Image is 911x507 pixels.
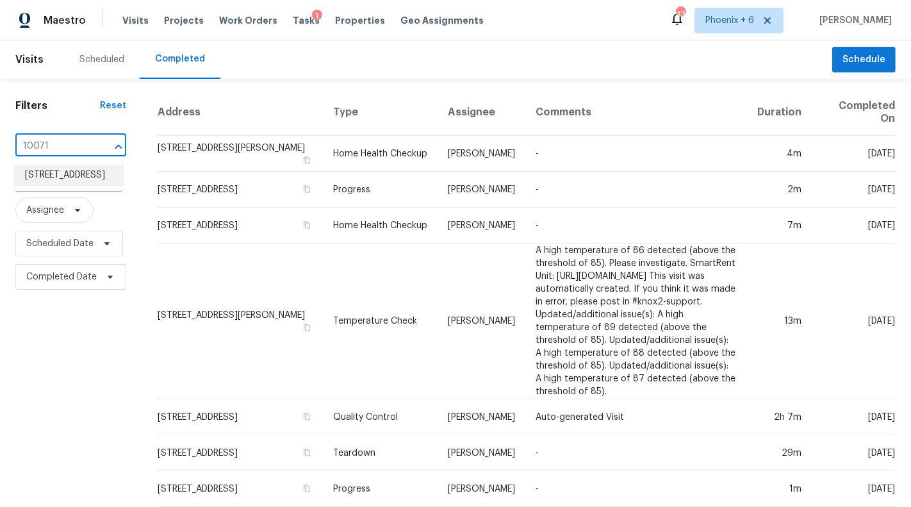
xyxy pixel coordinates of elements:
td: Quality Control [323,399,438,435]
td: Home Health Checkup [323,208,438,244]
td: Progress [323,471,438,507]
th: Duration [747,89,812,136]
button: Copy Address [301,183,313,195]
li: [STREET_ADDRESS] [15,165,123,186]
th: Address [157,89,323,136]
span: Tasks [293,16,320,25]
span: Visits [15,46,44,74]
td: [STREET_ADDRESS] [157,172,323,208]
td: [DATE] [812,399,896,435]
td: Auto-generated Visit [525,399,747,435]
span: Assignee [26,204,64,217]
td: 4m [747,136,812,172]
span: Scheduled Date [26,237,94,250]
div: 1 [312,10,322,22]
div: Reset [100,99,126,112]
span: Phoenix + 6 [705,14,754,27]
div: Completed [155,53,205,65]
td: [STREET_ADDRESS] [157,471,323,507]
td: [PERSON_NAME] [438,435,525,471]
th: Comments [525,89,747,136]
span: Maestro [44,14,86,27]
span: [PERSON_NAME] [814,14,892,27]
td: [STREET_ADDRESS] [157,399,323,435]
td: A high temperature of 86 detected (above the threshold of 85). Please investigate. SmartRent Unit... [525,244,747,399]
h1: Filters [15,99,100,112]
td: [STREET_ADDRESS] [157,208,323,244]
span: Properties [335,14,385,27]
button: Close [110,138,127,156]
td: [DATE] [812,208,896,244]
td: Teardown [323,435,438,471]
span: Geo Assignments [400,14,484,27]
th: Assignee [438,89,525,136]
td: 7m [747,208,812,244]
td: [PERSON_NAME] [438,136,525,172]
td: Temperature Check [323,244,438,399]
td: [PERSON_NAME] [438,208,525,244]
td: - [525,208,747,244]
button: Copy Address [301,219,313,231]
td: [PERSON_NAME] [438,399,525,435]
td: [PERSON_NAME] [438,244,525,399]
td: - [525,471,747,507]
td: [DATE] [812,471,896,507]
button: Copy Address [301,483,313,494]
td: 2m [747,172,812,208]
span: Projects [164,14,204,27]
div: 43 [676,8,685,21]
td: Progress [323,172,438,208]
td: [STREET_ADDRESS][PERSON_NAME] [157,136,323,172]
button: Schedule [832,47,896,73]
td: 2h 7m [747,399,812,435]
td: 13m [747,244,812,399]
span: Work Orders [219,14,277,27]
td: [DATE] [812,172,896,208]
td: [DATE] [812,136,896,172]
td: [PERSON_NAME] [438,172,525,208]
span: Completed Date [26,270,97,283]
span: Visits [122,14,149,27]
td: - [525,136,747,172]
td: [PERSON_NAME] [438,471,525,507]
td: [DATE] [812,435,896,471]
td: 1m [747,471,812,507]
td: 29m [747,435,812,471]
div: Scheduled [79,53,124,66]
span: Schedule [842,52,885,68]
button: Copy Address [301,154,313,166]
button: Copy Address [301,322,313,333]
td: Home Health Checkup [323,136,438,172]
button: Copy Address [301,411,313,422]
td: [DATE] [812,244,896,399]
th: Completed On [812,89,896,136]
td: - [525,435,747,471]
td: [STREET_ADDRESS][PERSON_NAME] [157,244,323,399]
button: Copy Address [301,447,313,458]
input: Search for an address... [15,137,90,156]
td: - [525,172,747,208]
td: [STREET_ADDRESS] [157,435,323,471]
th: Type [323,89,438,136]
